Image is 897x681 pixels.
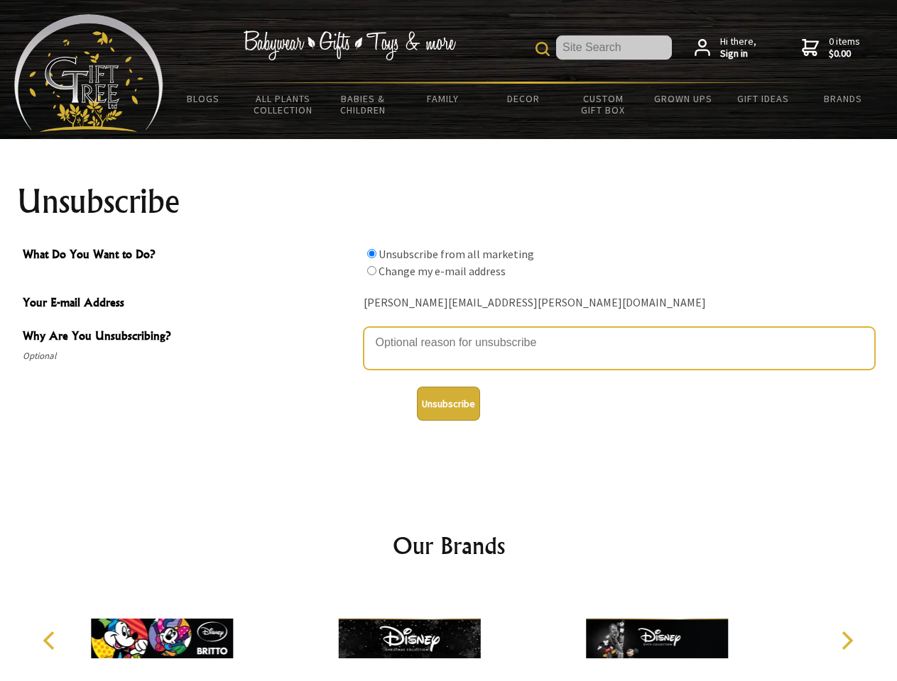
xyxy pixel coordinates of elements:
[723,84,803,113] a: Gift Ideas
[14,14,163,132] img: Babyware - Gifts - Toys and more...
[163,84,244,113] a: BLOGS
[556,35,672,60] input: Site Search
[829,48,860,60] strong: $0.00
[23,348,357,365] span: Optional
[695,35,756,60] a: Hi there,Sign in
[23,294,357,314] span: Your E-mail Address
[802,35,860,60] a: 0 items$0.00
[379,264,506,278] label: Change my e-mail address
[643,84,723,113] a: Grown Ups
[23,327,357,348] span: Why Are You Unsubscribing?
[23,245,357,266] span: What Do You Want to Do?
[367,266,376,275] input: What Do You Want to Do?
[831,625,862,656] button: Next
[364,292,875,314] div: [PERSON_NAME][EMAIL_ADDRESS][PERSON_NAME][DOMAIN_NAME]
[536,42,550,56] img: product search
[244,84,324,125] a: All Plants Collection
[417,387,480,421] button: Unsubscribe
[36,625,67,656] button: Previous
[17,184,881,218] h1: Unsubscribe
[803,84,884,113] a: Brands
[403,84,484,113] a: Family
[720,48,756,60] strong: Sign in
[563,84,643,125] a: Custom Gift Box
[28,528,869,563] h2: Our Brands
[720,35,756,60] span: Hi there,
[367,249,376,258] input: What Do You Want to Do?
[323,84,403,125] a: Babies & Children
[829,35,860,60] span: 0 items
[243,31,456,60] img: Babywear - Gifts - Toys & more
[379,247,534,261] label: Unsubscribe from all marketing
[364,327,875,370] textarea: Why Are You Unsubscribing?
[483,84,563,113] a: Decor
